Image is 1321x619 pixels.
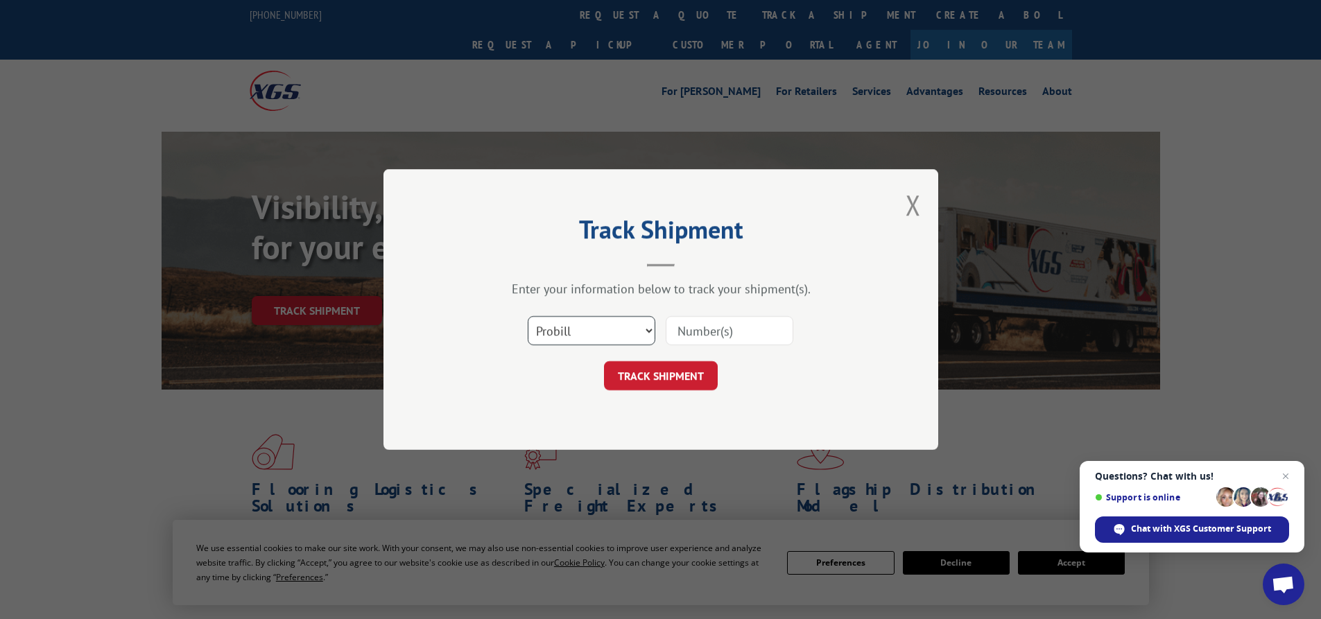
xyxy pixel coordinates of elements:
[1277,468,1294,485] span: Close chat
[453,220,869,246] h2: Track Shipment
[1095,471,1289,482] span: Questions? Chat with us!
[906,186,921,223] button: Close modal
[666,316,793,345] input: Number(s)
[1263,564,1304,605] div: Open chat
[453,281,869,297] div: Enter your information below to track your shipment(s).
[1095,492,1211,503] span: Support is online
[604,361,718,390] button: TRACK SHIPMENT
[1095,516,1289,543] div: Chat with XGS Customer Support
[1131,523,1271,535] span: Chat with XGS Customer Support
